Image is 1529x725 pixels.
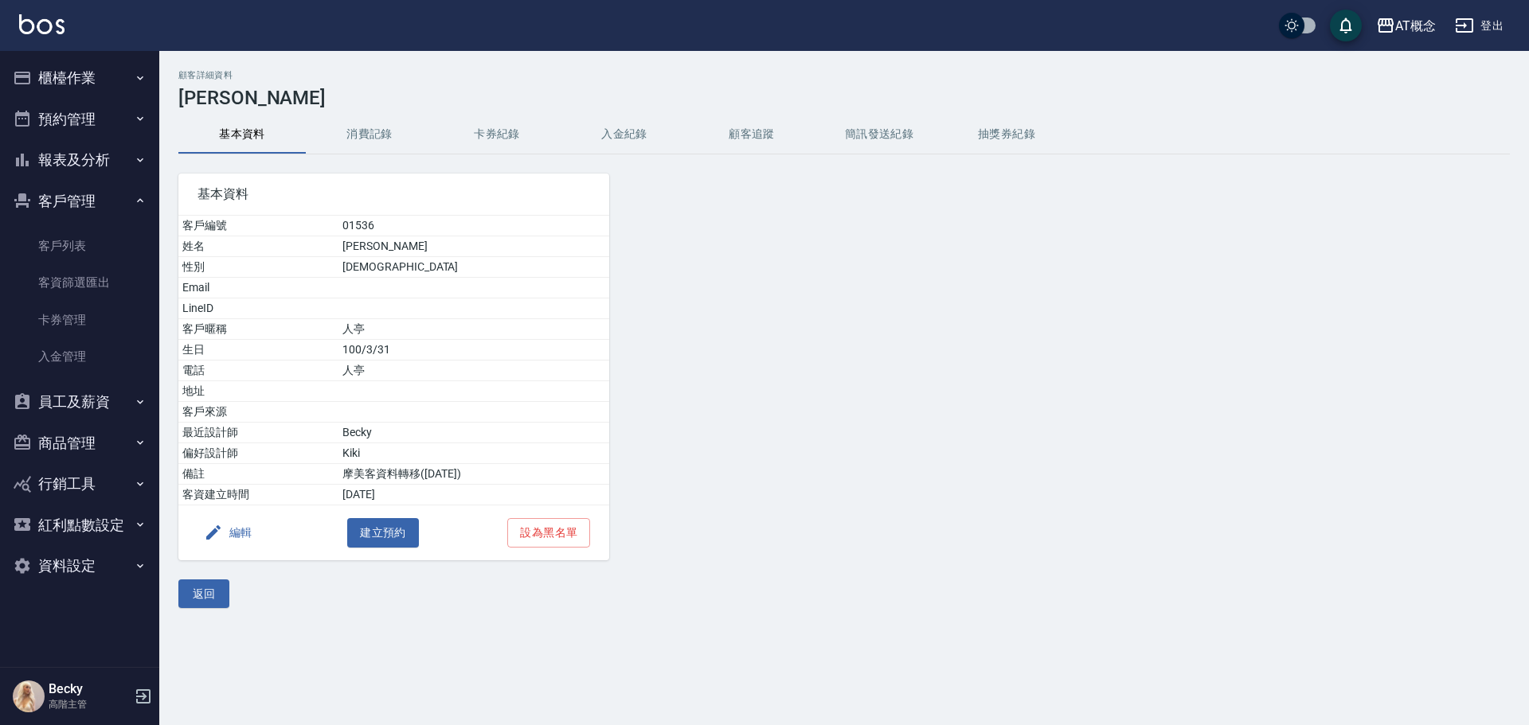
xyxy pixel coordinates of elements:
[6,264,153,301] a: 客資篩選匯出
[688,115,815,154] button: 顧客追蹤
[347,518,419,548] button: 建立預約
[1330,10,1362,41] button: save
[815,115,943,154] button: 簡訊發送紀錄
[178,298,338,319] td: LineID
[19,14,65,34] img: Logo
[338,216,609,236] td: 01536
[338,443,609,464] td: Kiki
[178,319,338,340] td: 客戶暱稱
[433,115,561,154] button: 卡券紀錄
[178,115,306,154] button: 基本資料
[338,236,609,257] td: [PERSON_NAME]
[178,278,338,298] td: Email
[178,361,338,381] td: 電話
[49,697,130,711] p: 高階主管
[338,361,609,381] td: 人亭
[1395,16,1436,36] div: AT概念
[178,485,338,505] td: 客資建立時間
[6,423,153,464] button: 商品管理
[6,302,153,338] a: 卡券管理
[338,257,609,278] td: [DEMOGRAPHIC_DATA]
[1449,11,1510,41] button: 登出
[178,579,229,609] button: 返回
[178,402,338,423] td: 客戶來源
[197,186,590,202] span: 基本資料
[338,319,609,340] td: 人亭
[943,115,1070,154] button: 抽獎券紀錄
[338,340,609,361] td: 100/3/31
[178,464,338,485] td: 備註
[306,115,433,154] button: 消費記錄
[507,518,590,548] button: 設為黑名單
[6,181,153,222] button: 客戶管理
[6,381,153,423] button: 員工及薪資
[178,443,338,464] td: 偏好設計師
[338,485,609,505] td: [DATE]
[561,115,688,154] button: 入金紀錄
[338,464,609,485] td: 摩美客資料轉移([DATE])
[6,57,153,99] button: 櫃檯作業
[6,545,153,587] button: 資料設定
[49,681,130,697] h5: Becky
[1370,10,1442,42] button: AT概念
[13,680,45,712] img: Person
[178,423,338,443] td: 最近設計師
[178,340,338,361] td: 生日
[178,236,338,257] td: 姓名
[6,139,153,181] button: 報表及分析
[6,228,153,264] a: 客戶列表
[178,70,1510,80] h2: 顧客詳細資料
[178,381,338,402] td: 地址
[338,423,609,443] td: Becky
[6,338,153,375] a: 入金管理
[6,463,153,505] button: 行銷工具
[178,216,338,236] td: 客戶編號
[197,518,259,548] button: 編輯
[178,87,1510,109] h3: [PERSON_NAME]
[6,99,153,140] button: 預約管理
[178,257,338,278] td: 性別
[6,505,153,546] button: 紅利點數設定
